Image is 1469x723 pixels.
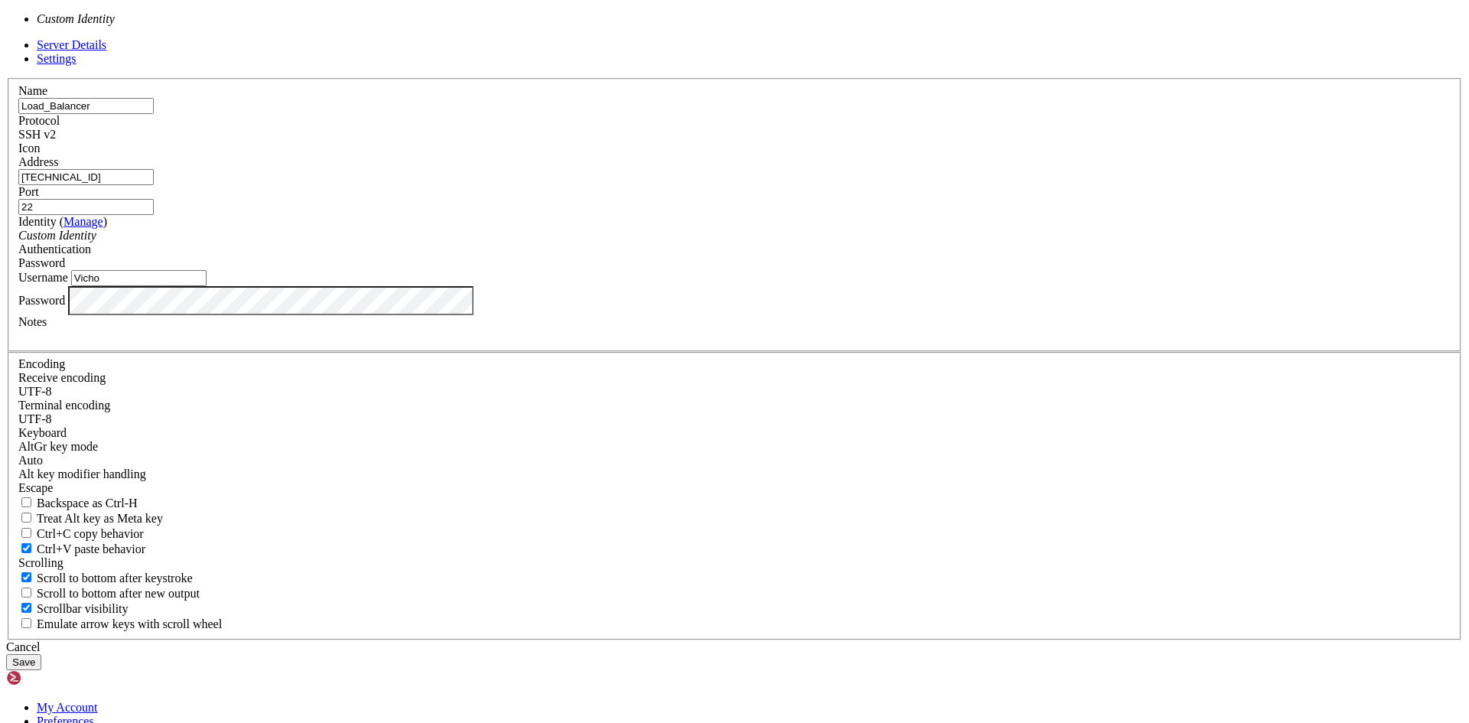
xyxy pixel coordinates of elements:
[37,512,163,525] span: Treat Alt key as Meta key
[21,528,31,538] input: Ctrl+C copy behavior
[18,572,193,585] label: Whether to scroll to the bottom on any keystroke.
[18,256,1451,270] div: Password
[37,497,138,510] span: Backspace as Ctrl-H
[37,701,98,714] a: My Account
[37,602,129,615] span: Scrollbar visibility
[21,603,31,613] input: Scrollbar visibility
[18,271,68,284] label: Username
[18,98,154,114] input: Server Name
[6,670,94,686] img: Shellngn
[37,617,222,630] span: Emulate arrow keys with scroll wheel
[18,497,138,510] label: If true, the backspace should send BS ('\x08', aka ^H). Otherwise the backspace key should send '...
[18,199,154,215] input: Port Number
[6,640,1463,654] div: Cancel
[18,315,47,328] label: Notes
[18,215,107,228] label: Identity
[18,357,65,370] label: Encoding
[21,618,31,628] input: Emulate arrow keys with scroll wheel
[71,270,207,286] input: Login Username
[37,52,77,65] a: Settings
[37,572,193,585] span: Scroll to bottom after keystroke
[18,185,39,198] label: Port
[18,467,146,480] label: Controls how the Alt key is handled. Escape: Send an ESC prefix. 8-Bit: Add 128 to the typed char...
[18,512,163,525] label: Whether the Alt key acts as a Meta key or as a distinct Alt key.
[18,84,47,97] label: Name
[21,497,31,507] input: Backspace as Ctrl-H
[18,169,154,185] input: Host Name or IP
[6,654,41,670] button: Save
[21,543,31,553] input: Ctrl+V paste behavior
[18,293,65,306] label: Password
[6,6,1270,19] x-row: Connection timed out
[18,481,53,494] span: Escape
[18,527,144,540] label: Ctrl-C copies if true, send ^C to host if false. Ctrl-Shift-C sends ^C to host if true, copies if...
[18,128,1451,142] div: SSH v2
[18,371,106,384] label: Set the expected encoding for data received from the host. If the encodings do not match, visual ...
[18,454,43,467] span: Auto
[18,229,1451,243] div: Custom Identity
[18,114,60,127] label: Protocol
[18,229,96,242] i: Custom Identity
[37,38,106,51] a: Server Details
[64,215,103,228] a: Manage
[18,155,58,168] label: Address
[18,556,64,569] label: Scrolling
[37,542,145,555] span: Ctrl+V paste behavior
[37,587,200,600] span: Scroll to bottom after new output
[21,513,31,523] input: Treat Alt key as Meta key
[37,527,144,540] span: Ctrl+C copy behavior
[18,256,65,269] span: Password
[18,412,52,425] span: UTF-8
[18,454,1451,467] div: Auto
[21,572,31,582] input: Scroll to bottom after keystroke
[6,19,12,32] div: (0, 1)
[37,12,115,25] i: Custom Identity
[18,440,98,453] label: Set the expected encoding for data received from the host. If the encodings do not match, visual ...
[18,481,1451,495] div: Escape
[18,602,129,615] label: The vertical scrollbar mode.
[18,142,40,155] label: Icon
[18,587,200,600] label: Scroll to bottom after new output.
[18,243,91,256] label: Authentication
[18,426,67,439] label: Keyboard
[18,399,110,412] label: The default terminal encoding. ISO-2022 enables character map translations (like graphics maps). ...
[18,385,52,398] span: UTF-8
[18,412,1451,426] div: UTF-8
[60,215,107,228] span: ( )
[21,588,31,598] input: Scroll to bottom after new output
[18,385,1451,399] div: UTF-8
[18,617,222,630] label: When using the alternative screen buffer, and DECCKM (Application Cursor Keys) is active, mouse w...
[18,542,145,555] label: Ctrl+V pastes if true, sends ^V to host if false. Ctrl+Shift+V sends ^V to host if true, pastes i...
[18,128,56,141] span: SSH v2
